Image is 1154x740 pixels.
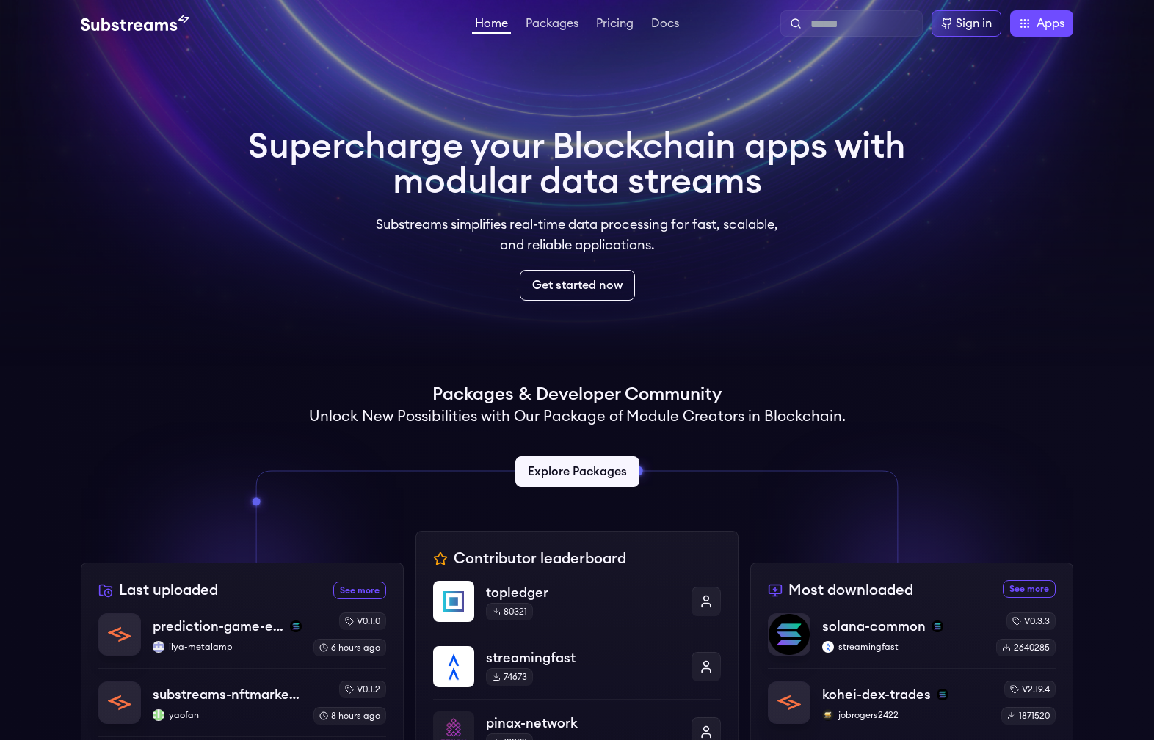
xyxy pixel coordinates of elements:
[486,648,680,668] p: streamingfast
[433,581,474,622] img: topledger
[769,614,810,655] img: solana-common
[1001,707,1056,725] div: 1871520
[333,582,386,599] a: See more recently uploaded packages
[1004,681,1056,698] div: v2.19.4
[98,612,386,668] a: prediction-game-eventsprediction-game-eventssolanailya-metalampilya-metalampv0.1.06 hours ago
[937,689,948,700] img: solana
[822,616,926,637] p: solana-common
[1003,580,1056,598] a: See more most downloaded packages
[486,668,533,686] div: 74673
[81,15,189,32] img: Substream's logo
[153,616,284,637] p: prediction-game-events
[99,614,140,655] img: prediction-game-events
[486,582,680,603] p: topledger
[822,709,834,721] img: jobrogers2422
[956,15,992,32] div: Sign in
[153,709,164,721] img: yaofan
[313,707,386,725] div: 8 hours ago
[932,620,943,632] img: solana
[486,713,680,733] p: pinax-network
[822,641,834,653] img: streamingfast
[822,684,931,705] p: kohei-dex-trades
[366,214,788,255] p: Substreams simplifies real-time data processing for fast, scalable, and reliable applications.
[153,641,164,653] img: ilya-metalamp
[768,668,1056,725] a: kohei-dex-tradeskohei-dex-tradessolanajobrogers2422jobrogers2422v2.19.41871520
[99,682,140,723] img: substreams-nftmarketplace
[339,681,386,698] div: v0.1.2
[1006,612,1056,630] div: v0.3.3
[523,18,581,32] a: Packages
[472,18,511,34] a: Home
[932,10,1001,37] a: Sign in
[153,709,302,721] p: yaofan
[822,641,984,653] p: streamingfast
[433,634,721,699] a: streamingfaststreamingfast74673
[98,668,386,736] a: substreams-nftmarketplacesubstreams-nftmarketplaceyaofanyaofanv0.1.28 hours ago
[309,406,846,427] h2: Unlock New Possibilities with Our Package of Module Creators in Blockchain.
[153,684,302,705] p: substreams-nftmarketplace
[339,612,386,630] div: v0.1.0
[433,646,474,687] img: streamingfast
[1037,15,1064,32] span: Apps
[433,581,721,634] a: topledgertopledger80321
[768,612,1056,668] a: solana-commonsolana-commonsolanastreamingfaststreamingfastv0.3.32640285
[520,270,635,301] a: Get started now
[769,682,810,723] img: kohei-dex-trades
[593,18,636,32] a: Pricing
[996,639,1056,656] div: 2640285
[248,129,906,199] h1: Supercharge your Blockchain apps with modular data streams
[153,641,302,653] p: ilya-metalamp
[313,639,386,656] div: 6 hours ago
[432,383,722,406] h1: Packages & Developer Community
[648,18,682,32] a: Docs
[486,603,533,620] div: 80321
[290,620,302,632] img: solana
[822,709,990,721] p: jobrogers2422
[515,456,639,487] a: Explore Packages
